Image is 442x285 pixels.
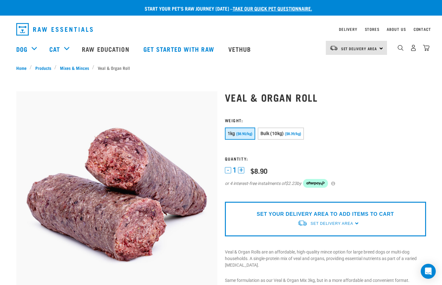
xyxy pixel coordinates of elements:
button: + [238,167,244,173]
span: ($8.39/kg) [285,132,301,136]
h3: Quantity: [225,156,426,161]
span: 1kg [228,131,235,136]
div: Open Intercom Messenger [421,264,436,279]
a: Dog [16,44,27,54]
a: Products [32,65,54,71]
a: Home [16,65,30,71]
img: van-moving.png [330,45,338,51]
img: home-icon@2x.png [423,45,430,51]
span: ($8.90/kg) [236,132,252,136]
a: Stores [365,28,380,30]
img: user.png [410,45,417,51]
span: Set Delivery Area [341,47,377,50]
p: Veal & Organ Rolls are an affordable, high-quality mince option for large breed dogs or multi-dog... [225,249,426,268]
button: Bulk (10kg) ($8.39/kg) [258,128,304,140]
div: $8.90 [251,167,267,175]
a: Cat [49,44,60,54]
img: Afterpay [303,179,328,188]
p: SET YOUR DELIVERY AREA TO ADD ITEMS TO CART [257,210,394,218]
h3: Weight: [225,118,426,123]
a: Get started with Raw [137,36,222,61]
nav: breadcrumbs [16,65,426,71]
span: Bulk (10kg) [261,131,284,136]
a: Raw Education [76,36,137,61]
img: Raw Essentials Logo [16,23,93,36]
a: Mixes & Minces [57,65,92,71]
a: take our quick pet questionnaire. [233,7,312,10]
a: Delivery [339,28,357,30]
a: Contact [414,28,431,30]
span: $2.23 [286,180,297,187]
h1: Veal & Organ Roll [225,92,426,103]
span: Set Delivery Area [310,221,353,226]
p: Same formulation as our Veal & Organ Mix 3kg, but in a more affordable and convenient format. [225,277,426,284]
img: van-moving.png [297,220,307,226]
a: Vethub [222,36,259,61]
div: or 4 interest-free instalments of by [225,179,426,188]
span: 1 [233,167,236,173]
a: About Us [387,28,406,30]
img: home-icon-1@2x.png [398,45,404,51]
button: 1kg ($8.90/kg) [225,128,255,140]
nav: dropdown navigation [11,21,431,38]
button: - [225,167,231,173]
